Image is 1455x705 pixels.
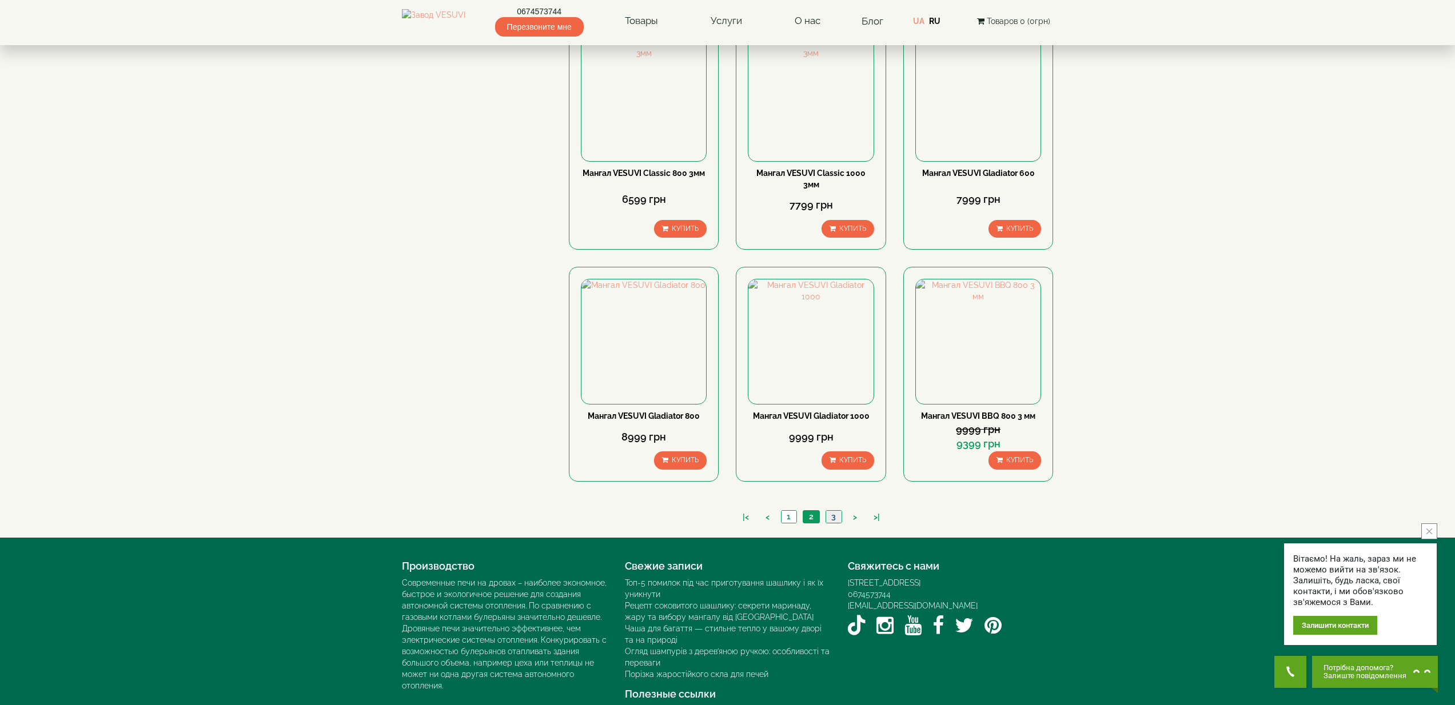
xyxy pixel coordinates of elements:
[848,590,891,599] a: 0674573744
[581,279,706,404] img: Мангал VESUVI Gladiator 800
[748,430,874,444] div: 9999 грн
[826,511,842,523] a: 3
[848,601,978,610] a: [EMAIL_ADDRESS][DOMAIN_NAME]
[672,456,699,464] span: Купить
[1293,554,1428,608] div: Вітаємо! На жаль, зараз ми не можемо вийти на зв'язок. Залишіть, будь ласка, свої контакти, і ми ...
[654,220,707,238] button: Купить
[625,601,814,622] a: Рецепт соковитого шашлику: секрети маринаду, жару та вибору мангалу від [GEOGRAPHIC_DATA]
[848,560,1054,572] h4: Свяжитесь с нами
[1274,656,1306,688] button: Get Call button
[921,411,1035,420] a: Мангал VESUVI BBQ 800 3 мм
[809,512,814,521] span: 2
[984,611,1002,640] a: Pinterest VESUVI
[822,220,874,238] button: Купить
[987,17,1050,26] span: Товаров 0 (0грн)
[1421,523,1437,539] button: close button
[625,560,831,572] h4: Свежие записи
[904,611,922,640] a: YouTube VESUVI
[868,511,886,523] a: >|
[915,192,1041,207] div: 7999 грн
[760,511,775,523] a: <
[848,577,1054,588] div: [STREET_ADDRESS]
[402,9,465,33] img: Завод VESUVI
[588,411,700,420] a: Мангал VESUVI Gladiator 800
[402,577,608,691] div: Современные печи на дровах – наиболее экономное, быстрое и экологичное решение для создания автон...
[495,17,584,37] span: Перезвоните мне
[781,511,796,523] a: 1
[1006,456,1033,464] span: Купить
[915,436,1041,451] div: 9399 грн
[748,279,873,404] img: Мангал VESUVI Gladiator 1000
[1293,616,1377,635] div: Залишити контакти
[625,578,823,599] a: Топ-5 помилок під час приготування шашлику і як їх уникнути
[915,422,1041,437] div: 9999 грн
[862,15,883,27] a: Блог
[822,451,874,469] button: Купить
[581,36,706,161] img: Мангал VESUVI Classic 800 3мм
[783,8,832,34] a: О нас
[847,511,863,523] a: >
[748,198,874,213] div: 7799 грн
[848,611,866,640] a: TikTok VESUVI
[672,225,699,233] span: Купить
[583,169,705,178] a: Мангал VESUVI Classic 800 3мм
[929,17,940,26] a: RU
[756,169,866,189] a: Мангал VESUVI Classic 1000 3мм
[916,279,1041,404] img: Мангал VESUVI BBQ 800 3 мм
[625,670,768,679] a: Порізка жаростійкого скла для печей
[699,8,754,34] a: Услуги
[625,624,822,644] a: Чаша для багаття — стильне тепло у вашому дворі та на природі
[988,220,1041,238] button: Купить
[753,411,870,420] a: Мангал VESUVI Gladiator 1000
[625,647,830,667] a: Огляд шампурів з дерев’яною ручкою: особливості та переваги
[581,192,707,207] div: 6599 грн
[839,225,866,233] span: Купить
[613,8,669,34] a: Товары
[876,611,894,640] a: Instagram VESUVI
[913,17,924,26] a: UA
[922,169,1035,178] a: Мангал VESUVI Gladiator 600
[1312,656,1438,688] button: Chat button
[625,688,831,700] h4: Полезные ссылки
[495,6,584,17] a: 0674573744
[988,451,1041,469] button: Купить
[916,36,1041,161] img: Мангал VESUVI Gladiator 600
[1324,664,1406,672] span: Потрібна допомога?
[581,430,707,444] div: 8999 грн
[974,15,1054,27] button: Товаров 0 (0грн)
[955,611,974,640] a: Twitter / X VESUVI
[1006,225,1033,233] span: Купить
[839,456,866,464] span: Купить
[737,511,755,523] a: |<
[402,560,608,572] h4: Производство
[748,36,873,161] img: Мангал VESUVI Classic 1000 3мм
[932,611,944,640] a: Facebook VESUVI
[654,451,707,469] button: Купить
[1324,672,1406,680] span: Залиште повідомлення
